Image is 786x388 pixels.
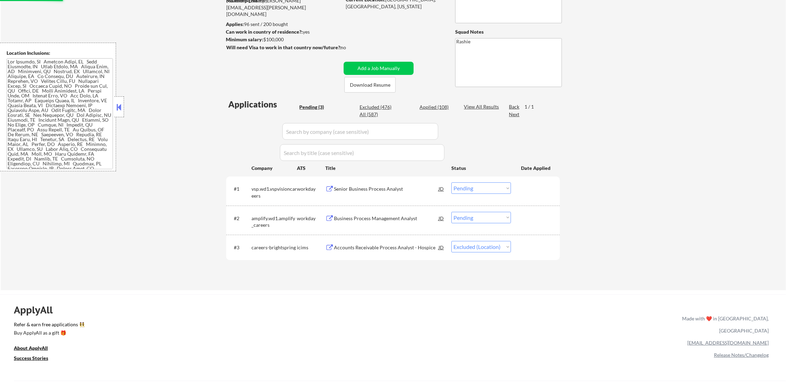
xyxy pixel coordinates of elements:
[14,330,83,335] div: Buy ApplyAll as a gift 🎁
[251,186,297,199] div: vsp.wd1.vspvisioncareers
[234,244,246,251] div: #3
[334,186,439,192] div: Senior Business Process Analyst
[234,215,246,222] div: #2
[7,50,113,57] div: Location Inclusions:
[297,215,325,222] div: workday
[14,355,48,361] u: Success Stories
[438,182,445,195] div: JD
[341,44,360,51] div: no
[714,352,769,358] a: Release Notes/Changelog
[299,104,334,111] div: Pending (3)
[297,165,325,172] div: ATS
[251,165,297,172] div: Company
[360,111,394,118] div: All (587)
[251,215,297,229] div: amplify.wd1.amplify_careers
[226,21,244,27] strong: Applies:
[687,340,769,346] a: [EMAIL_ADDRESS][DOMAIN_NAME]
[679,312,769,337] div: Made with ❤️ in [GEOGRAPHIC_DATA], [GEOGRAPHIC_DATA]
[509,111,520,118] div: Next
[521,165,551,172] div: Date Applied
[464,103,501,110] div: View All Results
[451,162,511,174] div: Status
[226,21,341,28] div: 96 sent / 200 bought
[14,304,61,316] div: ApplyAll
[226,44,342,50] strong: Will need Visa to work in that country now/future?:
[14,322,537,329] a: Refer & earn free applications 👯‍♀️
[297,244,325,251] div: icims
[226,29,303,35] strong: Can work in country of residence?:
[226,36,263,42] strong: Minimum salary:
[344,77,396,93] button: Download Resume
[228,100,297,109] div: Applications
[455,28,562,35] div: Squad Notes
[14,345,48,351] u: About ApplyAll
[297,186,325,192] div: workday
[360,104,394,111] div: Excluded (476)
[226,36,341,43] div: $100,000
[234,186,246,192] div: #1
[14,355,58,363] a: Success Stories
[226,28,339,35] div: yes
[14,329,83,338] a: Buy ApplyAll as a gift 🎁
[420,104,454,111] div: Applied (108)
[344,62,414,75] button: Add a Job Manually
[438,241,445,253] div: JD
[282,123,438,140] input: Search by company (case sensitive)
[438,212,445,224] div: JD
[251,244,297,251] div: careers-brightspring
[14,345,58,353] a: About ApplyAll
[524,103,540,110] div: 1 / 1
[280,144,444,161] input: Search by title (case sensitive)
[334,244,439,251] div: Accounts Receivable Process Analyst - Hospice
[334,215,439,222] div: Business Process Management Analyst
[509,103,520,110] div: Back
[325,165,445,172] div: Title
